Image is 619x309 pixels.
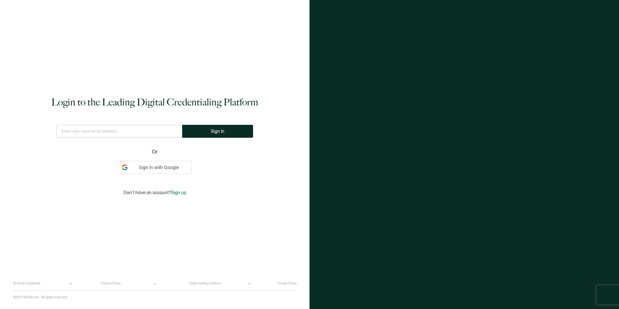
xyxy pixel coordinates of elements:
[118,161,192,174] div: Sign in with Google
[13,282,40,285] a: Terms & Conditions
[56,125,182,138] input: Enter your work email address
[189,282,221,285] a: Online Selling Contract
[51,96,258,109] h1: Login to the Leading Digital Credentialing Platform
[152,148,158,156] span: Or
[123,190,186,195] p: Don't have an account?
[277,282,297,285] a: Cookie Policy
[182,125,253,138] button: Sign In
[211,129,224,134] span: Sign In
[13,295,68,299] p: ©2025 Sertifier Inc.. All rights reserved.
[171,190,186,195] span: Sign up
[130,164,188,171] span: Sign in with Google
[101,282,121,285] a: Privacy Policy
